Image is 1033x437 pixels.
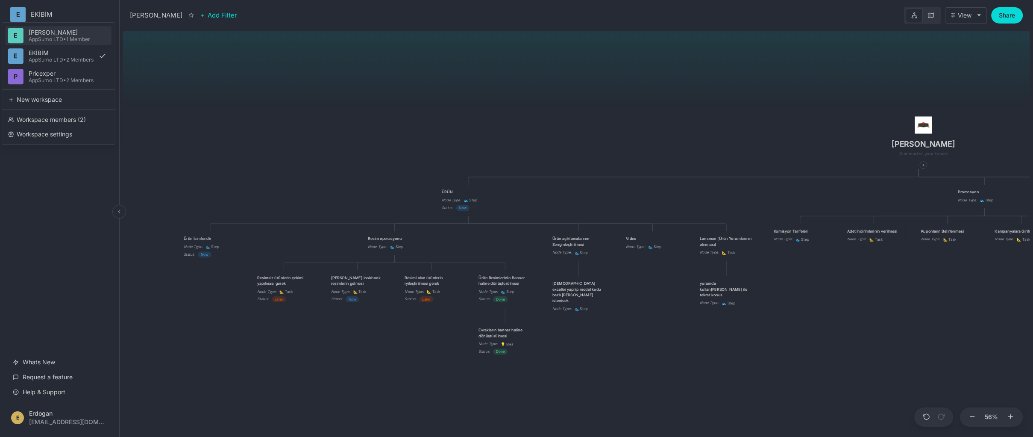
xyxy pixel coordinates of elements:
div: Ürün açıklamalarının Zenginleştirilmesi [552,236,606,247]
div: AppSumo LTD • 2 Members [29,58,94,63]
span: Idea [501,341,514,347]
div: AppSumo LTD • 1 Member [29,37,93,42]
div: Komisyon Tarifeleri [773,228,827,234]
i: 👟 [574,250,580,255]
div: [PERSON_NAME] [29,29,93,36]
div: Node Type : [700,300,719,306]
div: Resimi olan ürünlerin iyileştirilmesi gerek [405,275,458,286]
div: Workspace members ( 2 ) [6,113,112,126]
span: Done [496,296,505,302]
div: Status : [442,205,453,210]
div: E [8,28,23,43]
div: Workspace settings [6,128,112,141]
span: Step [390,244,403,250]
div: E [8,48,23,64]
span: Task [869,236,883,242]
div: Node Type : [442,197,461,203]
span: Later [275,296,283,302]
div: Node Type : [958,197,977,203]
div: Node Type : [847,236,866,242]
div: EKİBİM [29,50,93,57]
span: Task [722,250,735,255]
span: Task [279,289,293,295]
div: Status : [405,296,416,302]
i: 👟 [501,289,506,294]
div: New workspace [6,93,112,106]
div: P [8,69,23,84]
span: Task [353,289,367,295]
div: Status : [478,348,490,354]
div: ÜRÜN [442,189,495,195]
span: Task [427,289,440,295]
i: 📐 [279,289,285,294]
div: [DEMOGRAPHIC_DATA] excellei yapılıp model kodu bazlı [PERSON_NAME] istenicek [552,281,606,303]
span: Task [943,236,956,242]
div: Status : [331,296,343,302]
span: Step [980,198,993,203]
div: [PERSON_NAME] lookbook resimlerin gelmesi [331,275,384,286]
div: Promosyon [958,189,1011,195]
i: 👟 [464,198,470,203]
div: Ürün İsimlendir [184,236,237,241]
i: 📐 [1017,237,1022,242]
div: Pricexper [29,70,93,77]
div: Node Type : [184,244,203,249]
div: yorumda kullan[PERSON_NAME] ile tekrar konus [700,281,753,298]
span: Step [722,300,735,306]
span: Step [501,289,514,295]
div: AppSumo LTD • 2 Members [29,78,94,83]
div: Status : [478,296,490,302]
span: Now [459,205,467,211]
i: 👟 [574,307,580,311]
div: Node Type : [773,236,792,242]
span: Step [795,236,809,242]
span: Step [464,198,477,203]
div: Video [626,236,679,241]
div: Node Type : [368,244,387,249]
div: Node Type : [257,289,276,294]
div: Node Type : [921,236,940,242]
div: Node Type : [552,250,572,255]
i: 👟 [722,301,728,305]
i: 👟 [795,237,801,242]
span: Step [205,244,219,250]
span: Later [422,296,431,302]
i: 👟 [205,245,211,249]
span: Done [496,349,505,354]
div: Node Type : [331,289,350,294]
div: Adet İndirimlerinin verilmesi [847,228,901,234]
i: 👟 [648,245,654,249]
img: icon [915,116,932,133]
i: 👟 [390,245,396,249]
div: Node Type : [405,289,424,294]
i: 💡 [501,342,506,346]
div: Node Type : [552,306,572,311]
div: Ürün Resimlerinin Banner haline dönüştürülmesi [478,275,532,286]
span: Now [348,296,356,302]
i: 📐 [943,237,948,242]
i: 📐 [722,250,728,255]
div: Evrakların banner haline dönüştürülmesi [478,327,532,339]
div: Node Type : [478,341,498,346]
span: Step [574,250,587,255]
div: Status : [257,296,269,302]
div: Node Type : [626,244,645,249]
i: 👟 [980,198,986,203]
div: Node Type : [995,236,1014,242]
div: Node Type : [700,250,719,255]
span: Now [201,252,208,257]
span: Step [648,244,661,250]
div: Resim operasyonu [368,236,421,241]
div: Status : [184,251,195,257]
i: 📐 [427,289,432,294]
div: Kuponların Belirlenmesi [921,228,974,234]
i: 📐 [869,237,875,242]
div: Lansman (Ürün Yorumlarının alınması) [700,236,753,247]
span: Step [574,306,587,312]
div: Node Type : [478,289,498,294]
span: Task [1017,236,1030,242]
div: Resimsiz ürünlerin çekimi yapılması gerek [257,275,311,286]
i: 📐 [353,289,359,294]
